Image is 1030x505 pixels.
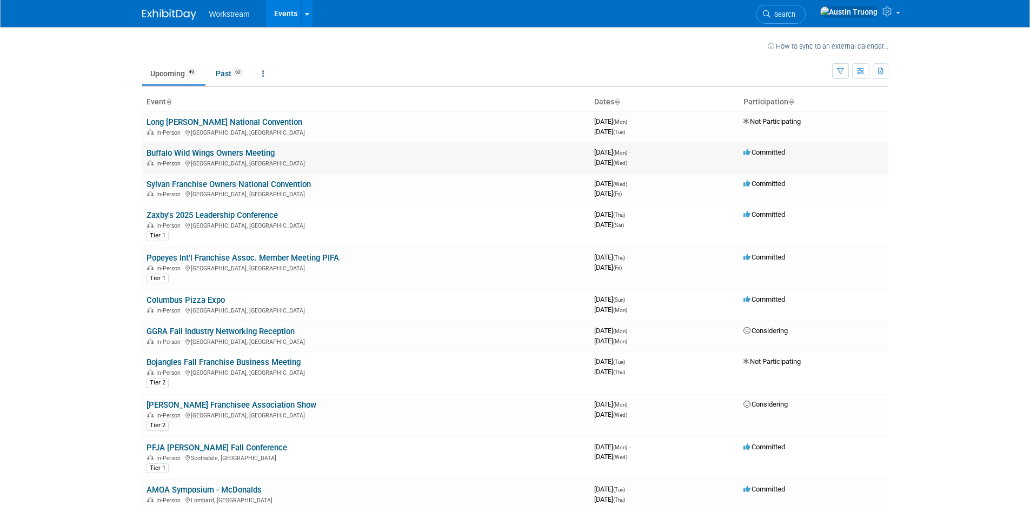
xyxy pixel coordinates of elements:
span: [DATE] [594,485,628,493]
span: (Thu) [613,369,625,375]
span: [DATE] [594,305,627,314]
span: [DATE] [594,410,627,418]
span: Committed [743,253,785,261]
span: (Sat) [613,222,624,228]
span: Committed [743,485,785,493]
span: [DATE] [594,337,627,345]
div: [GEOGRAPHIC_DATA], [GEOGRAPHIC_DATA] [147,263,586,272]
span: [DATE] [594,117,630,125]
span: [DATE] [594,368,625,376]
span: In-Person [156,455,184,462]
div: [GEOGRAPHIC_DATA], [GEOGRAPHIC_DATA] [147,410,586,419]
span: (Wed) [613,160,627,166]
span: Committed [743,443,785,451]
span: [DATE] [594,128,625,136]
span: In-Person [156,497,184,504]
a: GGRA Fall Industry Networking Reception [147,327,295,336]
span: (Fri) [613,265,622,271]
span: Search [770,10,795,18]
span: Considering [743,327,788,335]
div: Lombard, [GEOGRAPHIC_DATA] [147,495,586,504]
span: (Thu) [613,212,625,218]
span: (Fri) [613,191,622,197]
img: In-Person Event [147,129,154,135]
span: In-Person [156,191,184,198]
div: [GEOGRAPHIC_DATA], [GEOGRAPHIC_DATA] [147,368,586,376]
img: In-Person Event [147,191,154,196]
span: [DATE] [594,453,627,461]
span: (Mon) [613,402,627,408]
span: (Wed) [613,181,627,187]
a: Columbus Pizza Expo [147,295,225,305]
span: [DATE] [594,189,622,197]
span: - [627,253,628,261]
span: - [629,180,630,188]
span: (Tue) [613,359,625,365]
span: Considering [743,400,788,408]
img: In-Person Event [147,412,154,417]
span: 62 [232,68,244,76]
div: Tier 1 [147,463,169,473]
span: [DATE] [594,295,628,303]
span: - [627,295,628,303]
span: In-Person [156,338,184,345]
span: In-Person [156,307,184,314]
span: - [627,210,628,218]
span: [DATE] [594,357,628,366]
th: Event [142,93,590,111]
span: In-Person [156,265,184,272]
a: Bojangles Fall Franchise Business Meeting [147,357,301,367]
span: [DATE] [594,253,628,261]
a: Popeyes Int'l Franchise Assoc. Member Meeting PIFA [147,253,339,263]
img: In-Person Event [147,497,154,502]
span: Committed [743,148,785,156]
img: In-Person Event [147,265,154,270]
div: Tier 2 [147,421,169,430]
span: (Mon) [613,328,627,334]
a: PFJA [PERSON_NAME] Fall Conference [147,443,287,453]
span: (Mon) [613,119,627,125]
a: [PERSON_NAME] Franchisee Association Show [147,400,316,410]
span: (Tue) [613,487,625,493]
a: Sylvan Franchise Owners National Convention [147,180,311,189]
span: In-Person [156,129,184,136]
a: Buffalo Wild Wings Owners Meeting [147,148,275,158]
div: [GEOGRAPHIC_DATA], [GEOGRAPHIC_DATA] [147,337,586,345]
span: Not Participating [743,357,801,366]
span: - [629,117,630,125]
span: 49 [185,68,197,76]
span: (Thu) [613,497,625,503]
a: Sort by Event Name [166,97,171,106]
img: In-Person Event [147,160,154,165]
img: In-Person Event [147,455,154,460]
div: Tier 1 [147,231,169,241]
span: (Mon) [613,444,627,450]
a: How to sync to an external calendar... [768,42,888,50]
div: Scottsdale, [GEOGRAPHIC_DATA] [147,453,586,462]
span: Workstream [209,10,250,18]
span: - [629,327,630,335]
a: Zaxby's 2025 Leadership Conference [147,210,278,220]
span: (Thu) [613,255,625,261]
span: Not Participating [743,117,801,125]
div: [GEOGRAPHIC_DATA], [GEOGRAPHIC_DATA] [147,189,586,198]
a: Sort by Participation Type [788,97,794,106]
span: (Mon) [613,338,627,344]
span: (Tue) [613,129,625,135]
div: [GEOGRAPHIC_DATA], [GEOGRAPHIC_DATA] [147,128,586,136]
th: Participation [739,93,888,111]
span: Committed [743,295,785,303]
img: Austin Truong [820,6,878,18]
span: [DATE] [594,158,627,167]
a: AMOA Symposium - McDonalds [147,485,262,495]
div: Tier 2 [147,378,169,388]
span: - [627,357,628,366]
span: [DATE] [594,210,628,218]
img: ExhibitDay [142,9,196,20]
span: [DATE] [594,400,630,408]
a: Upcoming49 [142,63,205,84]
span: Committed [743,210,785,218]
a: Sort by Start Date [614,97,620,106]
span: [DATE] [594,443,630,451]
span: In-Person [156,412,184,419]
